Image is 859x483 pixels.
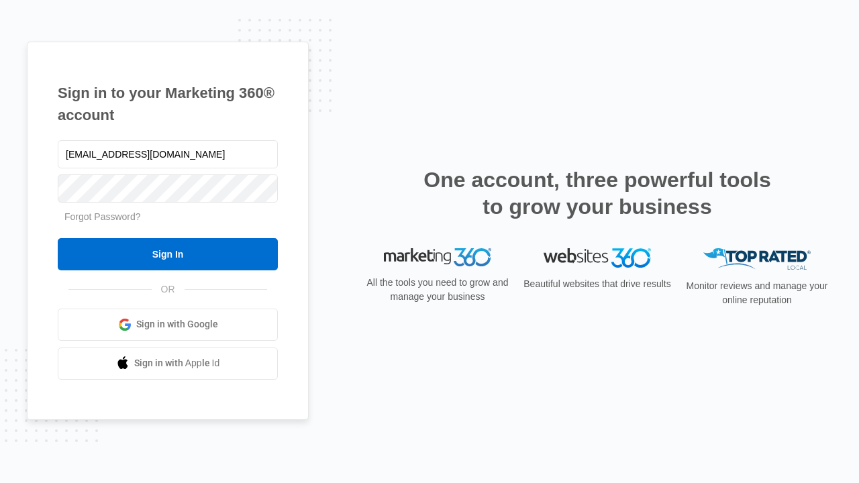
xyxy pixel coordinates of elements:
[419,166,775,220] h2: One account, three powerful tools to grow your business
[682,279,832,307] p: Monitor reviews and manage your online reputation
[152,282,185,297] span: OR
[58,82,278,126] h1: Sign in to your Marketing 360® account
[522,277,672,291] p: Beautiful websites that drive results
[58,309,278,341] a: Sign in with Google
[703,248,811,270] img: Top Rated Local
[136,317,218,331] span: Sign in with Google
[362,276,513,304] p: All the tools you need to grow and manage your business
[58,238,278,270] input: Sign In
[384,248,491,267] img: Marketing 360
[544,248,651,268] img: Websites 360
[58,347,278,380] a: Sign in with Apple Id
[64,211,141,222] a: Forgot Password?
[134,356,220,370] span: Sign in with Apple Id
[58,140,278,168] input: Email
